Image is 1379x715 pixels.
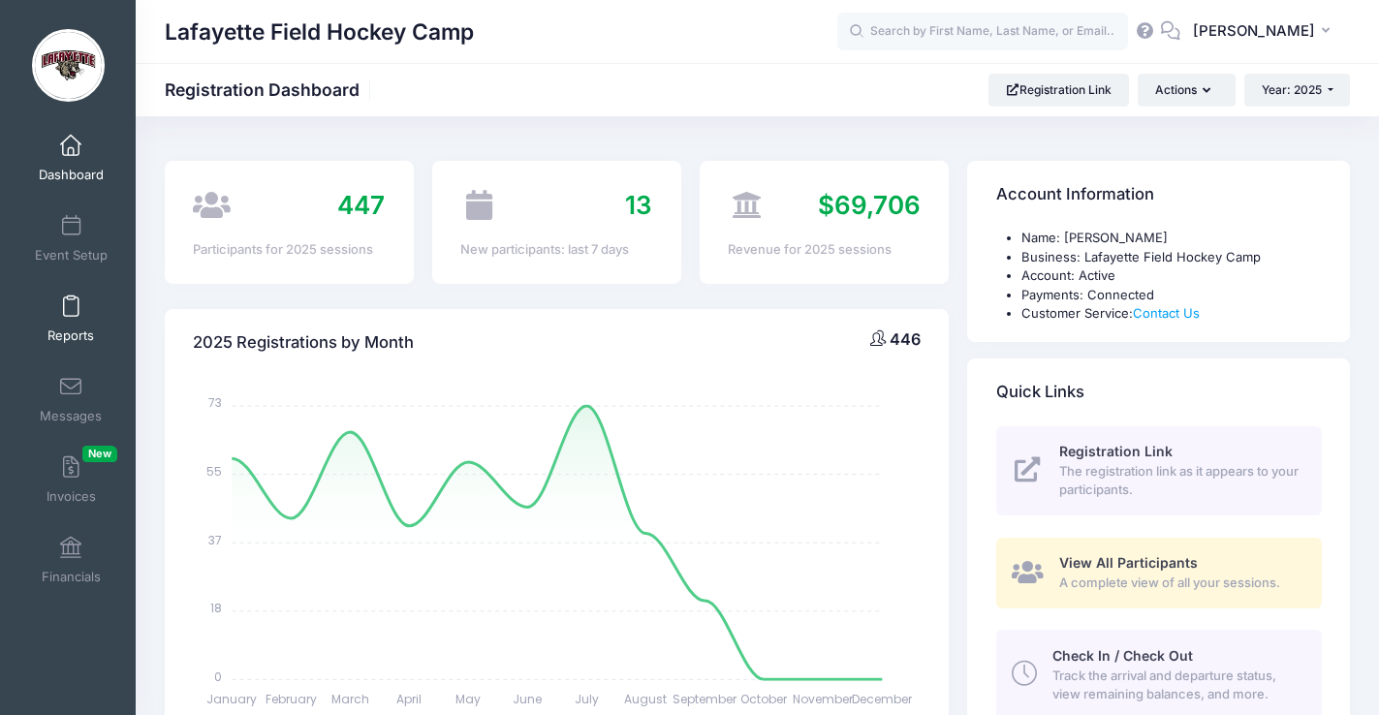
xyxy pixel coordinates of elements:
li: Business: Lafayette Field Hockey Camp [1021,248,1322,267]
button: [PERSON_NAME] [1180,10,1350,54]
div: Revenue for 2025 sessions [728,240,920,260]
tspan: August [625,691,668,707]
tspan: January [207,691,258,707]
tspan: October [741,691,789,707]
h1: Lafayette Field Hockey Camp [165,10,474,54]
h4: Account Information [996,168,1154,223]
span: 13 [625,190,652,220]
tspan: April [397,691,423,707]
a: Contact Us [1133,305,1200,321]
span: Track the arrival and departure status, view remaining balances, and more. [1052,667,1300,704]
a: InvoicesNew [25,446,117,513]
span: The registration link as it appears to your participants. [1059,462,1300,500]
span: Financials [42,569,101,585]
a: Messages [25,365,117,433]
tspan: December [853,691,914,707]
span: $69,706 [818,190,921,220]
tspan: March [331,691,369,707]
a: View All Participants A complete view of all your sessions. [996,538,1322,608]
button: Year: 2025 [1244,74,1350,107]
tspan: 73 [209,394,223,411]
tspan: September [674,691,738,707]
span: Invoices [47,488,96,505]
span: 446 [890,329,921,349]
tspan: May [456,691,482,707]
span: New [82,446,117,462]
a: Registration Link The registration link as it appears to your participants. [996,426,1322,515]
tspan: 55 [207,463,223,480]
button: Actions [1138,74,1235,107]
a: Registration Link [988,74,1129,107]
span: Dashboard [39,167,104,183]
span: Registration Link [1059,443,1173,459]
img: Lafayette Field Hockey Camp [32,29,105,102]
li: Customer Service: [1021,304,1322,324]
tspan: 0 [215,668,223,685]
h4: Quick Links [996,364,1084,420]
li: Payments: Connected [1021,286,1322,305]
a: Event Setup [25,204,117,272]
span: Messages [40,408,102,424]
input: Search by First Name, Last Name, or Email... [837,13,1128,51]
h4: 2025 Registrations by Month [193,316,414,371]
span: [PERSON_NAME] [1193,20,1315,42]
tspan: November [794,691,855,707]
h1: Registration Dashboard [165,79,376,100]
span: View All Participants [1059,554,1198,571]
span: 447 [337,190,385,220]
span: Event Setup [35,247,108,264]
span: Year: 2025 [1262,82,1322,97]
a: Reports [25,285,117,353]
tspan: 37 [209,532,223,548]
tspan: June [514,691,543,707]
span: Check In / Check Out [1052,647,1193,664]
tspan: 18 [211,600,223,616]
a: Dashboard [25,124,117,192]
div: New participants: last 7 days [460,240,652,260]
span: A complete view of all your sessions. [1059,574,1300,593]
li: Account: Active [1021,266,1322,286]
tspan: July [575,691,599,707]
li: Name: [PERSON_NAME] [1021,229,1322,248]
div: Participants for 2025 sessions [193,240,385,260]
a: Financials [25,526,117,594]
span: Reports [47,327,94,344]
tspan: February [266,691,317,707]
